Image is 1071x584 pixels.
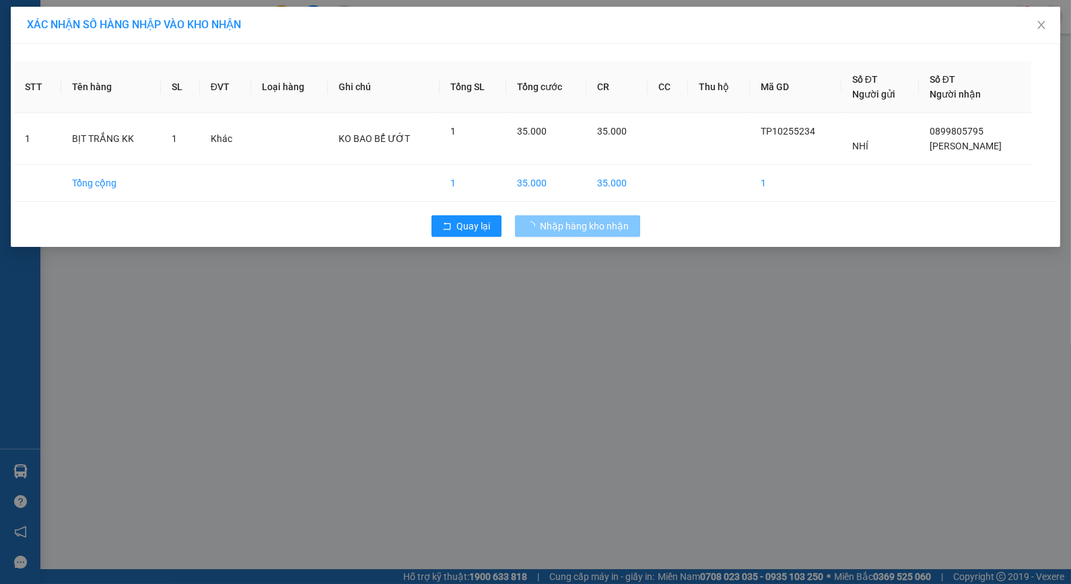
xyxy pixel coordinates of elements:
span: [PERSON_NAME] [930,141,1002,151]
p: GỬI: [5,26,197,39]
span: 35.000 [597,126,627,137]
span: BÌNH [72,73,97,85]
span: [PERSON_NAME] CHẾT [35,87,146,100]
p: NHẬN: [5,45,197,71]
th: CR [586,61,648,113]
th: Tên hàng [61,61,162,113]
button: rollbackQuay lại [431,215,502,237]
span: TP10255234 [761,126,815,137]
span: Số ĐT [852,74,878,85]
span: close [1036,20,1047,30]
span: TÙNG [103,26,131,39]
th: CC [648,61,688,113]
th: STT [14,61,61,113]
td: 35.000 [506,165,586,202]
span: Quay lại [457,219,491,233]
th: ĐVT [200,61,252,113]
span: 35.000 [517,126,547,137]
td: 1 [14,113,61,165]
span: Nhập hàng kho nhận [541,219,629,233]
span: rollback [442,221,452,232]
th: Mã GD [750,61,841,113]
span: XÁC NHẬN SỐ HÀNG NHẬP VÀO KHO NHẬN [27,18,241,31]
span: 1 [450,126,456,137]
span: Người nhận [930,89,981,100]
span: 0899805795 [930,126,983,137]
td: 1 [440,165,507,202]
th: Tổng SL [440,61,507,113]
strong: BIÊN NHẬN GỬI HÀNG [45,7,156,20]
button: Close [1023,7,1060,44]
span: 0917077070 - [5,73,97,85]
span: VP [PERSON_NAME] ([GEOGRAPHIC_DATA]) [5,45,135,71]
span: VP Cầu Ngang - [28,26,131,39]
span: GIAO: [5,87,146,100]
span: Người gửi [852,89,895,100]
th: Thu hộ [688,61,750,113]
span: KO BAO BỂ ƯỚT [339,133,410,144]
span: NHÍ [852,141,868,151]
td: Khác [200,113,252,165]
td: Tổng cộng [61,165,162,202]
td: BỊT TRẮNG KK [61,113,162,165]
th: Ghi chú [328,61,439,113]
span: Số ĐT [930,74,955,85]
th: Loại hàng [251,61,328,113]
button: Nhập hàng kho nhận [515,215,640,237]
th: SL [161,61,200,113]
span: loading [526,221,541,231]
span: 1 [172,133,177,144]
td: 35.000 [586,165,648,202]
td: 1 [750,165,841,202]
th: Tổng cước [506,61,586,113]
